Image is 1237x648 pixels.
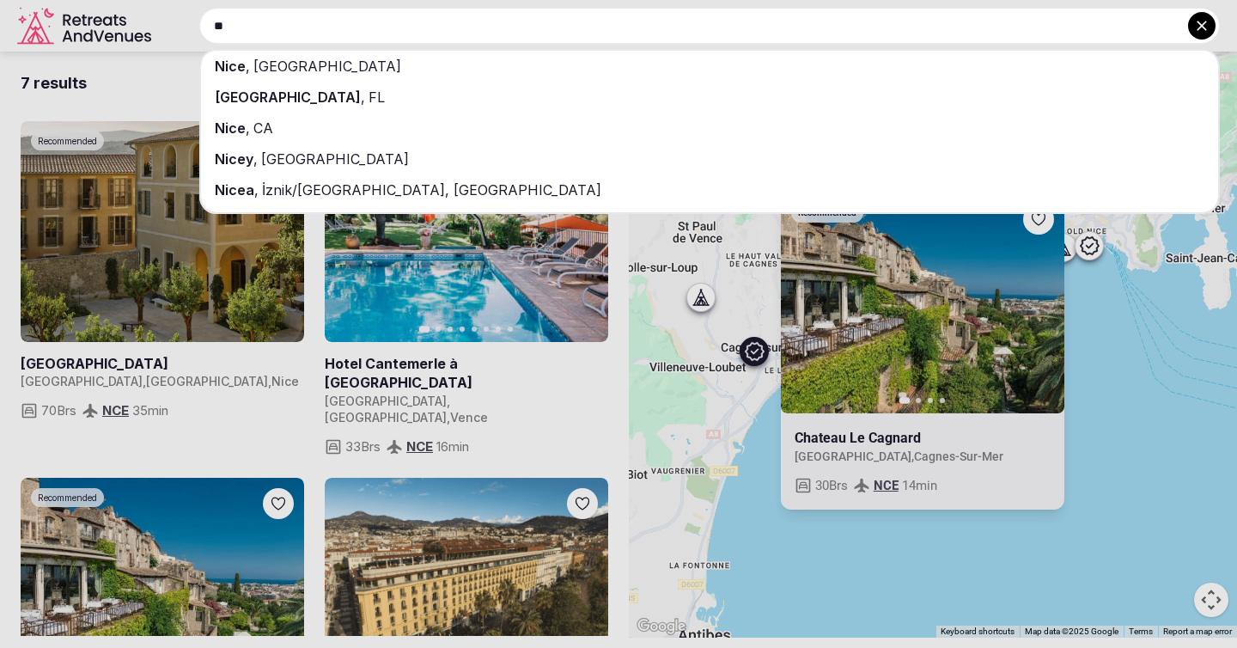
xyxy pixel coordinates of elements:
div: , [201,113,1218,144]
span: CA [250,119,273,137]
div: , [201,144,1218,174]
div: , [201,51,1218,82]
span: Nice [215,119,246,137]
div: , [201,174,1218,205]
span: İznik/[GEOGRAPHIC_DATA], [GEOGRAPHIC_DATA] [259,181,601,199]
span: [GEOGRAPHIC_DATA] [250,58,401,75]
span: Nicey [215,150,253,168]
span: FL [365,89,385,106]
div: , [201,82,1218,113]
span: Nicea [215,181,254,199]
span: [GEOGRAPHIC_DATA] [258,150,409,168]
span: [GEOGRAPHIC_DATA] [215,89,361,106]
span: Nice [215,58,246,75]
